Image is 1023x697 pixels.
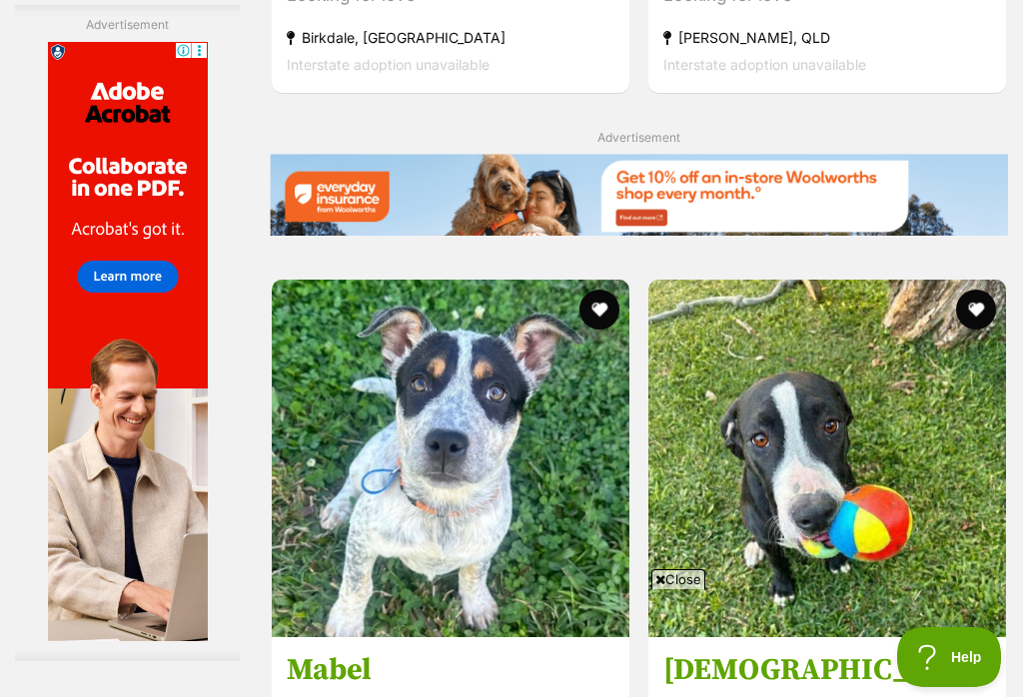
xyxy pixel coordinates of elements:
iframe: Help Scout Beacon - Open [897,627,1003,687]
span: Interstate adoption unavailable [663,57,866,74]
strong: Birkdale, [GEOGRAPHIC_DATA] [287,25,614,52]
img: Mabel - Australian Cattle Dog [272,280,629,637]
iframe: Advertisement [27,597,996,687]
a: Everyday Insurance promotional banner [270,154,1008,240]
span: Close [651,569,705,589]
iframe: Advertisement [48,42,208,641]
button: favourite [579,290,619,330]
span: Interstate adoption unavailable [287,57,490,74]
img: Everyday Insurance promotional banner [270,154,1008,236]
button: favourite [956,290,996,330]
div: Advertisement [15,5,240,661]
strong: [PERSON_NAME], QLD [663,25,991,52]
img: Zeus - Bull Arab Dog [648,280,1006,637]
span: Advertisement [597,130,680,145]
